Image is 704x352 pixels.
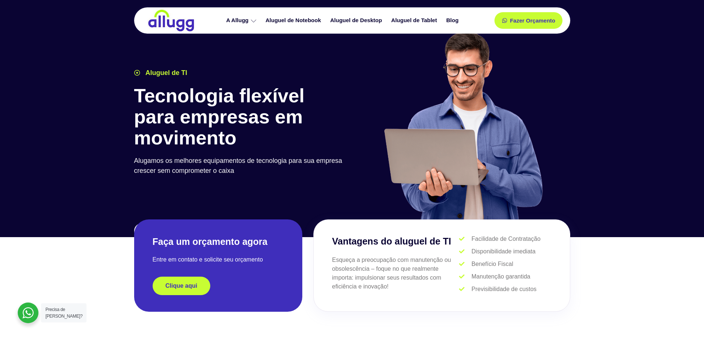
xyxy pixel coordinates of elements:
iframe: Chat Widget [667,317,704,352]
img: aluguel de ti para startups [381,31,544,219]
span: Precisa de [PERSON_NAME]? [45,307,82,319]
span: Benefício Fiscal [470,260,513,269]
a: Aluguel de Notebook [262,14,327,27]
img: locação de TI é Allugg [147,9,195,32]
span: Manutenção garantida [470,272,530,281]
h1: Tecnologia flexível para empresas em movimento [134,85,348,149]
span: Facilidade de Contratação [470,235,541,243]
p: Esqueça a preocupação com manutenção ou obsolescência – foque no que realmente importa: impulsion... [332,256,459,291]
span: Fazer Orçamento [510,18,555,23]
span: Clique aqui [166,283,197,289]
h3: Vantagens do aluguel de TI [332,235,459,249]
span: Aluguel de TI [144,68,187,78]
a: Fazer Orçamento [494,12,563,29]
h2: Faça um orçamento agora [153,236,284,248]
a: A Allugg [222,14,262,27]
a: Aluguel de Desktop [327,14,388,27]
span: Previsibilidade de custos [470,285,537,294]
a: Clique aqui [153,277,210,295]
a: Blog [442,14,464,27]
span: Disponibilidade imediata [470,247,535,256]
p: Entre em contato e solicite seu orçamento [153,255,284,264]
p: Alugamos os melhores equipamentos de tecnologia para sua empresa crescer sem comprometer o caixa [134,156,348,176]
a: Aluguel de Tablet [388,14,443,27]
